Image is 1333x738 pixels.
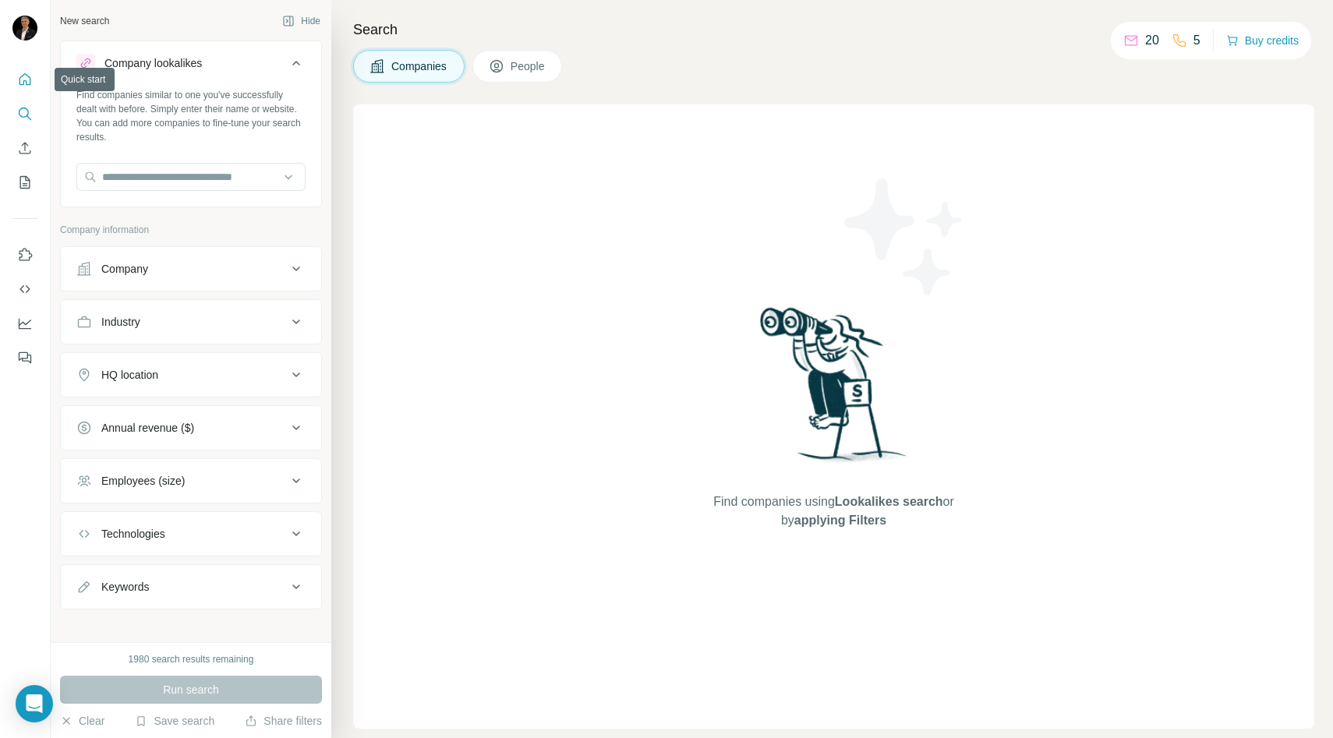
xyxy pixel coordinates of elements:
[61,250,321,288] button: Company
[61,356,321,394] button: HQ location
[1226,30,1299,51] button: Buy credits
[129,652,254,666] div: 1980 search results remaining
[16,685,53,722] div: Open Intercom Messenger
[753,303,915,477] img: Surfe Illustration - Woman searching with binoculars
[101,420,194,436] div: Annual revenue ($)
[60,14,109,28] div: New search
[61,409,321,447] button: Annual revenue ($)
[135,713,214,729] button: Save search
[60,223,322,237] p: Company information
[61,303,321,341] button: Industry
[12,309,37,337] button: Dashboard
[835,495,943,508] span: Lookalikes search
[101,579,149,595] div: Keywords
[353,19,1314,41] h4: Search
[245,713,322,729] button: Share filters
[12,65,37,94] button: Quick start
[12,168,37,196] button: My lists
[12,100,37,128] button: Search
[1193,31,1200,50] p: 5
[104,55,202,71] div: Company lookalikes
[12,275,37,303] button: Use Surfe API
[76,88,306,144] div: Find companies similar to one you've successfully dealt with before. Simply enter their name or w...
[61,462,321,500] button: Employees (size)
[391,58,448,74] span: Companies
[271,9,331,33] button: Hide
[61,568,321,606] button: Keywords
[12,344,37,372] button: Feedback
[61,44,321,88] button: Company lookalikes
[794,514,886,527] span: applying Filters
[60,713,104,729] button: Clear
[101,314,140,330] div: Industry
[709,493,958,530] span: Find companies using or by
[12,241,37,269] button: Use Surfe on LinkedIn
[1145,31,1159,50] p: 20
[101,367,158,383] div: HQ location
[834,167,974,307] img: Surfe Illustration - Stars
[511,58,546,74] span: People
[12,16,37,41] img: Avatar
[101,261,148,277] div: Company
[61,515,321,553] button: Technologies
[12,134,37,162] button: Enrich CSV
[101,526,165,542] div: Technologies
[101,473,185,489] div: Employees (size)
